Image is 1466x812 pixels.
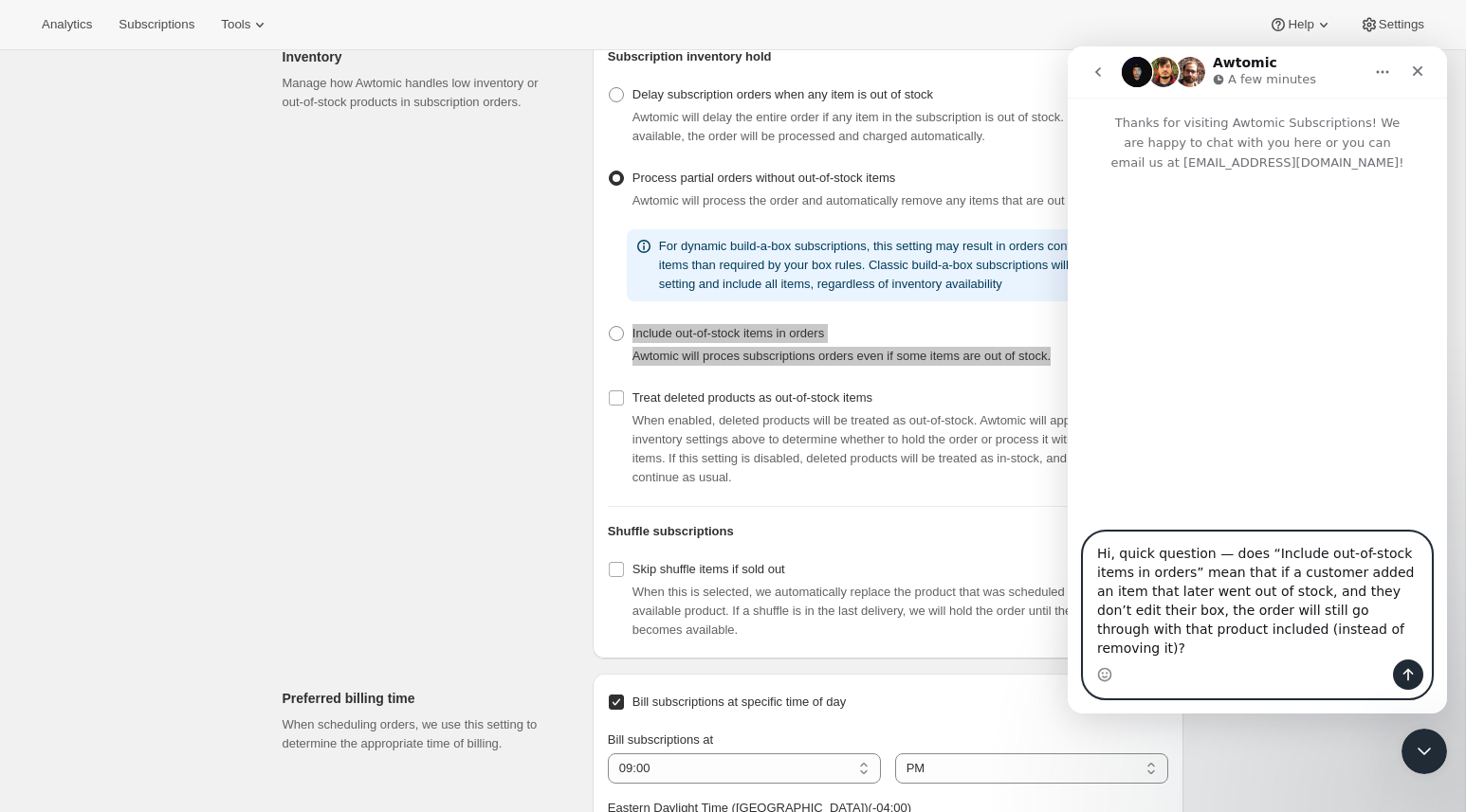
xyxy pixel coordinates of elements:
[632,585,1138,637] span: When this is selected, we automatically replace the product that was scheduled with the next avai...
[632,87,933,101] span: Delay subscription orders when any item is out of stock
[30,11,103,38] button: Analytics
[632,413,1155,484] span: When enabled, deleted products will be treated as out-of-stock. Awtomic will apply the selected i...
[632,326,824,340] span: Include out-of-stock items in orders
[608,522,1168,541] h2: Shuffle subscriptions
[1068,46,1447,713] iframe: Intercom live chat
[632,349,1051,363] span: Awtomic will proces subscriptions orders even if some items are out of stock.
[608,732,713,747] span: Bill subscriptions at
[1257,11,1344,38] button: Help
[1402,729,1447,774] iframe: Intercom live chat
[107,11,206,38] button: Subscriptions
[283,689,562,708] h2: Preferred billing time
[1288,17,1313,32] span: Help
[210,11,281,38] button: Tools
[632,110,1163,143] span: Awtomic will delay the entire order if any item in the subscription is out of stock. Once invento...
[221,17,250,32] span: Tools
[632,695,846,709] span: Bill subscriptions at specific time of day
[42,17,92,32] span: Analytics
[283,74,562,112] p: Manage how Awtomic handles low inventory or out-of-stock products in subscription orders.
[1348,11,1436,38] button: Settings
[632,171,895,185] span: Process partial orders without out-of-stock items
[659,237,1161,294] p: For dynamic build-a-box subscriptions, this setting may result in orders containing fewer items t...
[632,390,872,405] span: Treat deleted products as out-of-stock items
[1379,17,1424,32] span: Settings
[632,193,1114,208] span: Awtomic will process the order and automatically remove any items that are out of stock.
[283,715,562,753] p: When scheduling orders, we use this setting to determine the appropriate time of billing.
[119,17,194,32] span: Subscriptions
[632,562,785,576] span: Skip shuffle items if sold out
[608,47,1168,66] h2: Subscription inventory hold
[283,47,562,66] h2: Inventory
